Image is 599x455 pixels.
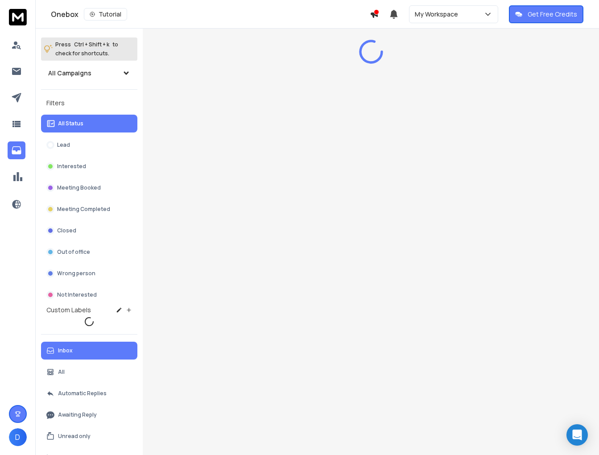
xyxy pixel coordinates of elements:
[41,157,137,175] button: Interested
[57,227,76,234] p: Closed
[48,69,91,78] h1: All Campaigns
[41,286,137,304] button: Not Interested
[57,291,97,298] p: Not Interested
[41,115,137,132] button: All Status
[41,342,137,360] button: Inbox
[566,424,588,446] div: Open Intercom Messenger
[58,120,83,127] p: All Status
[415,10,462,19] p: My Workspace
[41,406,137,424] button: Awaiting Reply
[57,248,90,256] p: Out of office
[41,200,137,218] button: Meeting Completed
[57,184,101,191] p: Meeting Booked
[41,265,137,282] button: Wrong person
[51,8,370,21] div: Onebox
[58,390,107,397] p: Automatic Replies
[84,8,127,21] button: Tutorial
[58,347,73,354] p: Inbox
[58,368,65,376] p: All
[55,40,118,58] p: Press to check for shortcuts.
[41,427,137,445] button: Unread only
[57,141,70,149] p: Lead
[41,97,137,109] h3: Filters
[58,433,91,440] p: Unread only
[41,64,137,82] button: All Campaigns
[58,411,97,418] p: Awaiting Reply
[57,270,95,277] p: Wrong person
[57,206,110,213] p: Meeting Completed
[41,243,137,261] button: Out of office
[57,163,86,170] p: Interested
[41,222,137,240] button: Closed
[41,385,137,402] button: Automatic Replies
[41,179,137,197] button: Meeting Booked
[9,428,27,446] button: D
[528,10,577,19] p: Get Free Credits
[509,5,583,23] button: Get Free Credits
[41,136,137,154] button: Lead
[46,306,91,314] h3: Custom Labels
[73,39,111,50] span: Ctrl + Shift + k
[41,363,137,381] button: All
